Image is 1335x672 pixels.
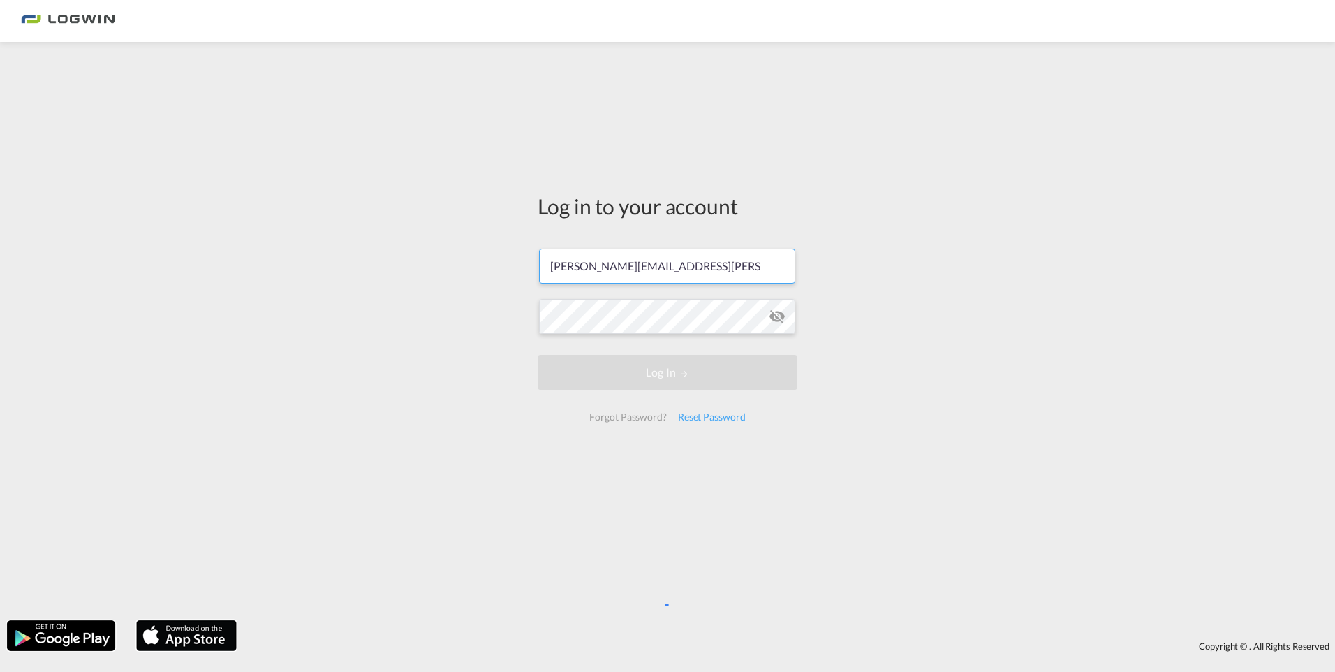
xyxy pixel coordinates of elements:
[584,404,672,430] div: Forgot Password?
[769,308,785,325] md-icon: icon-eye-off
[539,249,795,284] input: Enter email/phone number
[538,191,797,221] div: Log in to your account
[672,404,751,430] div: Reset Password
[135,619,238,652] img: apple.png
[6,619,117,652] img: google.png
[538,355,797,390] button: LOGIN
[244,634,1335,658] div: Copyright © . All Rights Reserved
[21,6,115,37] img: bc73a0e0d8c111efacd525e4c8ad7d32.png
